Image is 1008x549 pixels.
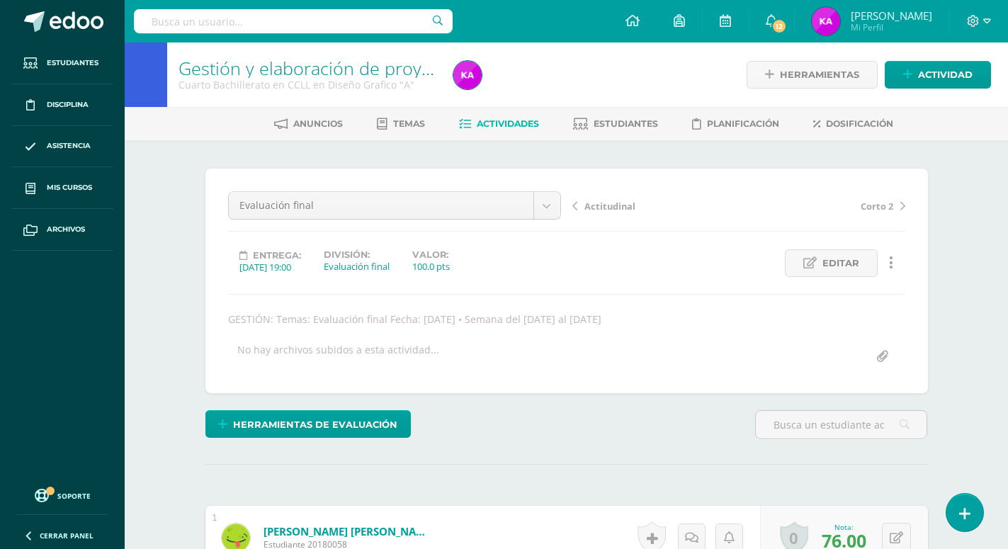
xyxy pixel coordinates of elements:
[573,113,658,135] a: Estudiantes
[572,198,739,213] a: Actitudinal
[780,62,859,88] span: Herramientas
[11,167,113,209] a: Mis cursos
[822,250,859,276] span: Editar
[179,56,465,80] a: Gestión y elaboración de proyectos
[747,61,878,89] a: Herramientas
[237,343,439,370] div: No hay archivos subidos a esta actividad...
[393,118,425,129] span: Temas
[812,7,840,35] img: ee9905f3ddea80430bd35db111ce2314.png
[861,200,893,213] span: Corto 2
[179,58,436,78] h1: Gestión y elaboración de proyectos
[239,261,301,273] div: [DATE] 19:00
[233,412,397,438] span: Herramientas de evaluación
[594,118,658,129] span: Estudiantes
[11,43,113,84] a: Estudiantes
[264,524,434,538] a: [PERSON_NAME] [PERSON_NAME]
[239,192,523,219] span: Evaluación final
[692,113,779,135] a: Planificación
[412,249,450,260] label: Valor:
[885,61,991,89] a: Actividad
[229,192,560,219] a: Evaluación final
[851,21,932,33] span: Mi Perfil
[17,485,108,504] a: Soporte
[253,250,301,261] span: Entrega:
[453,61,482,89] img: ee9905f3ddea80430bd35db111ce2314.png
[47,140,91,152] span: Asistencia
[47,224,85,235] span: Archivos
[293,118,343,129] span: Anuncios
[40,531,94,540] span: Cerrar panel
[324,249,390,260] label: División:
[756,411,927,438] input: Busca un estudiante aquí...
[813,113,893,135] a: Dosificación
[771,18,787,34] span: 12
[739,198,905,213] a: Corto 2
[822,522,866,532] div: Nota:
[11,84,113,126] a: Disciplina
[205,410,411,438] a: Herramientas de evaluación
[584,200,635,213] span: Actitudinal
[412,260,450,273] div: 100.0 pts
[707,118,779,129] span: Planificación
[179,78,436,91] div: Cuarto Bachillerato en CCLL en Diseño Grafico 'A'
[222,312,911,326] div: GESTIÓN: Temas: Evaluación final Fecha: [DATE] • Semana del [DATE] al [DATE]
[377,113,425,135] a: Temas
[47,57,98,69] span: Estudiantes
[851,9,932,23] span: [PERSON_NAME]
[57,491,91,501] span: Soporte
[134,9,453,33] input: Busca un usuario...
[918,62,973,88] span: Actividad
[11,209,113,251] a: Archivos
[11,126,113,168] a: Asistencia
[47,182,92,193] span: Mis cursos
[324,260,390,273] div: Evaluación final
[47,99,89,111] span: Disciplina
[274,113,343,135] a: Anuncios
[477,118,539,129] span: Actividades
[459,113,539,135] a: Actividades
[826,118,893,129] span: Dosificación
